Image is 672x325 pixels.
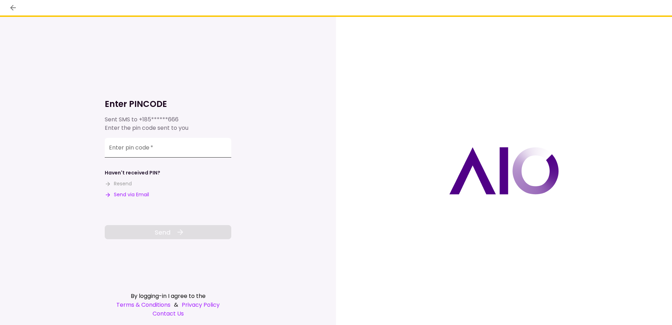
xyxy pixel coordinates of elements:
div: By logging-in I agree to the [105,292,231,300]
span: Send [155,228,170,237]
button: Send [105,225,231,239]
div: Sent SMS to Enter the pin code sent to you [105,115,231,132]
button: back [7,2,19,14]
button: Resend [105,180,132,187]
h1: Enter PINCODE [105,98,231,110]
a: Terms & Conditions [116,300,170,309]
button: Send via Email [105,191,149,198]
a: Privacy Policy [182,300,220,309]
div: & [105,300,231,309]
a: Contact Us [105,309,231,318]
img: AIO logo [449,147,559,195]
div: Haven't received PIN? [105,169,160,177]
